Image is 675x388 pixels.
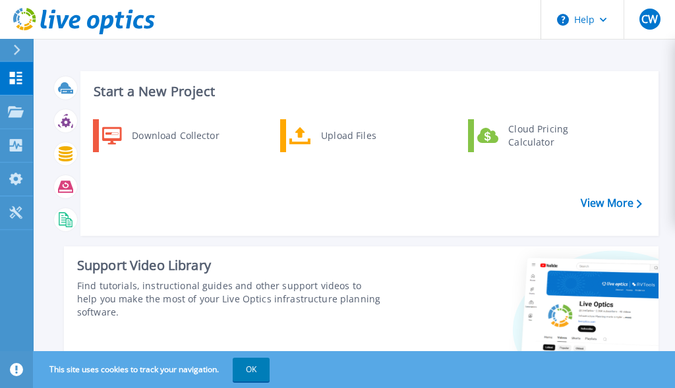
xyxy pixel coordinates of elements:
[77,257,383,274] div: Support Video Library
[125,123,225,149] div: Download Collector
[502,123,599,149] div: Cloud Pricing Calculator
[641,14,658,24] span: CW
[468,119,603,152] a: Cloud Pricing Calculator
[36,358,270,381] span: This site uses cookies to track your navigation.
[581,197,642,209] a: View More
[93,119,228,152] a: Download Collector
[233,358,270,381] button: OK
[77,279,383,319] div: Find tutorials, instructional guides and other support videos to help you make the most of your L...
[94,84,641,99] h3: Start a New Project
[280,119,415,152] a: Upload Files
[314,123,412,149] div: Upload Files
